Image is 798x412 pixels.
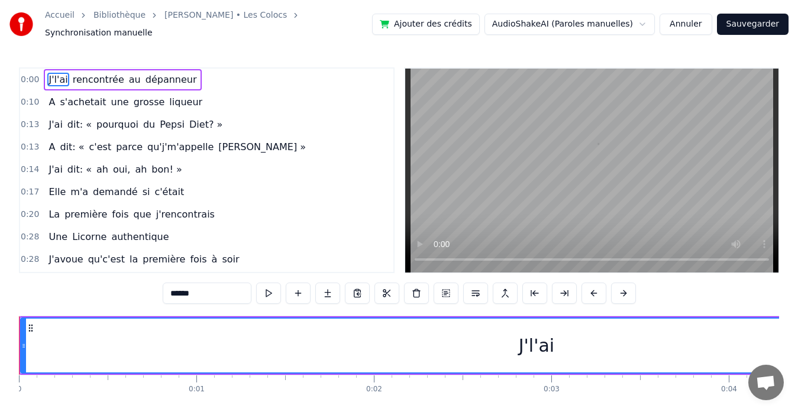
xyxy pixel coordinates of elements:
span: liqueur [168,95,203,109]
div: J'l'ai [519,332,554,359]
span: qu'j'm'appelle [146,140,215,154]
span: A [47,140,56,154]
span: dit: « [66,118,93,131]
span: c'est [88,140,113,154]
div: 0:02 [366,385,382,394]
button: Ajouter des crédits [372,14,480,35]
span: 0:20 [21,209,39,220]
span: première [63,207,108,221]
span: m'a [69,185,89,199]
span: 0:17 [21,186,39,198]
span: authentique [110,230,170,244]
span: [PERSON_NAME] » [217,140,307,154]
span: du [142,118,156,131]
span: que [133,207,153,221]
a: Ouvrir le chat [748,365,784,400]
div: 0:01 [189,385,205,394]
span: La [47,207,61,221]
span: 0:13 [21,141,39,153]
span: la [128,252,139,266]
span: 0:10 [21,96,39,108]
span: Licorne [71,230,108,244]
span: fois [189,252,208,266]
div: 0:03 [544,385,560,394]
span: 0:28 [21,231,39,243]
span: A [47,95,56,109]
span: première [141,252,186,266]
span: j'rencontrais [155,207,216,221]
span: à [211,252,219,266]
span: ah [134,163,148,176]
span: demandé [92,185,139,199]
span: fois [111,207,130,221]
span: bon! » [150,163,183,176]
span: dépanneur [144,73,198,86]
span: Diet? » [188,118,224,131]
span: pourquoi [95,118,140,131]
a: Accueil [45,9,75,21]
span: dit: « [66,163,93,176]
span: grosse [133,95,166,109]
span: Pepsi [159,118,186,131]
span: si [141,185,151,199]
span: qu'c'est [87,252,126,266]
span: s'achetait [59,95,107,109]
button: Annuler [660,14,712,35]
a: Bibliothèque [93,9,146,21]
nav: breadcrumb [45,9,372,39]
span: Synchronisation manuelle [45,27,153,39]
span: ah [95,163,109,176]
span: Elle [47,185,67,199]
span: J'l'ai [47,73,69,86]
span: parce [115,140,144,154]
span: dit: « [59,140,85,154]
span: Une [47,230,69,244]
img: youka [9,12,33,36]
span: 0:13 [21,119,39,131]
span: J'avoue [47,252,84,266]
span: 0:00 [21,74,39,86]
button: Sauvegarder [717,14,789,35]
span: c'était [153,185,185,199]
div: 0 [17,385,22,394]
span: J'ai [47,118,63,131]
a: [PERSON_NAME] • Les Colocs [164,9,287,21]
span: 0:14 [21,164,39,176]
span: une [110,95,130,109]
span: au [128,73,142,86]
span: J'ai [47,163,63,176]
span: oui, [112,163,131,176]
span: rencontrée [72,73,125,86]
span: 0:28 [21,254,39,265]
span: soir [221,252,240,266]
div: 0:04 [721,385,737,394]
